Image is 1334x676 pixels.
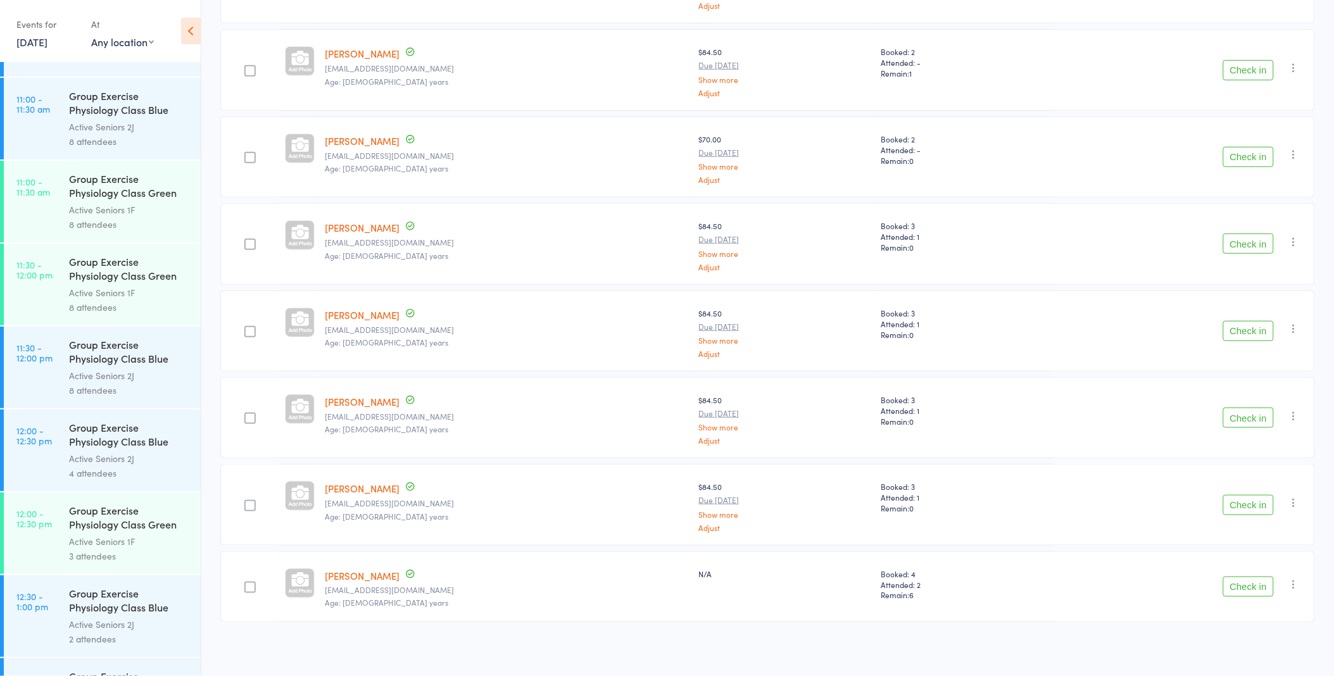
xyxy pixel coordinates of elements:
div: $84.50 [699,46,871,96]
div: Any location [91,35,154,49]
span: Attended: 1 [881,492,1049,503]
span: Age: [DEMOGRAPHIC_DATA] years [325,337,448,347]
small: louellafreeman@yahoo.com [325,64,689,73]
a: [PERSON_NAME] [325,134,400,147]
a: [DATE] [16,35,47,49]
div: $84.50 [699,394,871,444]
small: hjwedlok@bigpond.com.au [325,586,689,595]
div: 2 attendees [69,632,190,646]
time: 11:30 - 12:00 pm [16,260,53,280]
span: Age: [DEMOGRAPHIC_DATA] years [325,76,448,87]
span: 0 [909,155,914,166]
div: $84.50 [699,481,871,531]
button: Check in [1223,321,1274,341]
a: 11:30 -12:00 pmGroup Exercise Physiology Class Blue RoomActive Seniors 2J8 attendees [4,327,201,408]
div: 8 attendees [69,383,190,397]
div: Group Exercise Physiology Class Green Room [69,254,190,285]
div: At [91,14,154,35]
a: 12:00 -12:30 pmGroup Exercise Physiology Class Blue RoomActive Seniors 2J4 attendees [4,410,201,491]
time: 12:00 - 12:30 pm [16,425,52,446]
span: 0 [909,416,914,427]
time: 11:00 - 11:30 am [16,177,50,197]
a: 11:30 -12:00 pmGroup Exercise Physiology Class Green RoomActive Seniors 1F8 attendees [4,244,201,325]
time: 11:00 - 11:30 am [16,94,50,114]
span: Remain: [881,242,1049,253]
div: $70.00 [699,134,871,184]
a: Show more [699,249,871,258]
span: Booked: 3 [881,220,1049,231]
span: Age: [DEMOGRAPHIC_DATA] years [325,598,448,608]
span: 0 [909,242,914,253]
div: Group Exercise Physiology Class Green Room [69,503,190,534]
span: Attended: 2 [881,579,1049,590]
span: Booked: 3 [881,308,1049,318]
a: [PERSON_NAME] [325,569,400,582]
a: [PERSON_NAME] [325,221,400,234]
span: 6 [909,590,914,601]
div: Active Seniors 2J [69,120,190,134]
span: Remain: [881,503,1049,513]
div: $84.50 [699,220,871,270]
div: Active Seniors 2J [69,368,190,383]
div: Active Seniors 2J [69,617,190,632]
small: averilsmith@fastmail.com [325,412,689,421]
span: Attended: 1 [881,231,1049,242]
span: Booked: 4 [881,568,1049,579]
span: Remain: [881,155,1049,166]
a: Show more [699,510,871,518]
small: heathermmckellar@gmail.com [325,238,689,247]
a: 12:00 -12:30 pmGroup Exercise Physiology Class Green RoomActive Seniors 1F3 attendees [4,492,201,574]
div: N/A [699,568,871,579]
span: Remain: [881,590,1049,601]
span: Booked: 2 [881,46,1049,57]
a: Adjust [699,436,871,444]
a: Adjust [699,263,871,271]
span: Attended: 1 [881,405,1049,416]
small: Due [DATE] [699,61,871,70]
div: 3 attendees [69,549,190,563]
small: Ccmcn48@gmail.com [325,325,689,334]
div: Active Seniors 1F [69,285,190,300]
span: Booked: 2 [881,134,1049,144]
span: 0 [909,503,914,513]
span: Remain: [881,329,1049,340]
span: Booked: 3 [881,481,1049,492]
a: [PERSON_NAME] [325,47,400,60]
button: Check in [1223,60,1274,80]
button: Check in [1223,147,1274,167]
time: 12:30 - 1:00 pm [16,591,48,611]
a: 12:30 -1:00 pmGroup Exercise Physiology Class Blue RoomActive Seniors 2J2 attendees [4,575,201,657]
div: Active Seniors 2J [69,451,190,466]
div: 8 attendees [69,134,190,149]
a: Show more [699,75,871,84]
button: Check in [1223,495,1274,515]
span: Remain: [881,68,1049,78]
span: Age: [DEMOGRAPHIC_DATA] years [325,511,448,522]
div: Group Exercise Physiology Class Green Room [69,172,190,203]
div: Group Exercise Physiology Class Blue Room [69,89,190,120]
small: Due [DATE] [699,409,871,418]
small: wstern@optusnet.com.au [325,499,689,508]
small: jankinsella@bigpond.com [325,151,689,160]
a: Show more [699,336,871,344]
div: 8 attendees [69,300,190,315]
a: [PERSON_NAME] [325,482,400,495]
a: Show more [699,162,871,170]
span: Age: [DEMOGRAPHIC_DATA] years [325,250,448,261]
span: 1 [909,68,912,78]
button: Check in [1223,577,1274,597]
div: Events for [16,14,79,35]
a: Adjust [699,175,871,184]
button: Check in [1223,408,1274,428]
time: 11:30 - 12:00 pm [16,342,53,363]
div: 8 attendees [69,217,190,232]
a: [PERSON_NAME] [325,308,400,322]
div: Active Seniors 1F [69,534,190,549]
div: Active Seniors 1F [69,203,190,217]
a: Adjust [699,1,871,9]
a: Adjust [699,523,871,532]
div: Group Exercise Physiology Class Blue Room [69,337,190,368]
span: Remain: [881,416,1049,427]
div: $84.50 [699,308,871,358]
time: 12:00 - 12:30 pm [16,508,52,529]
